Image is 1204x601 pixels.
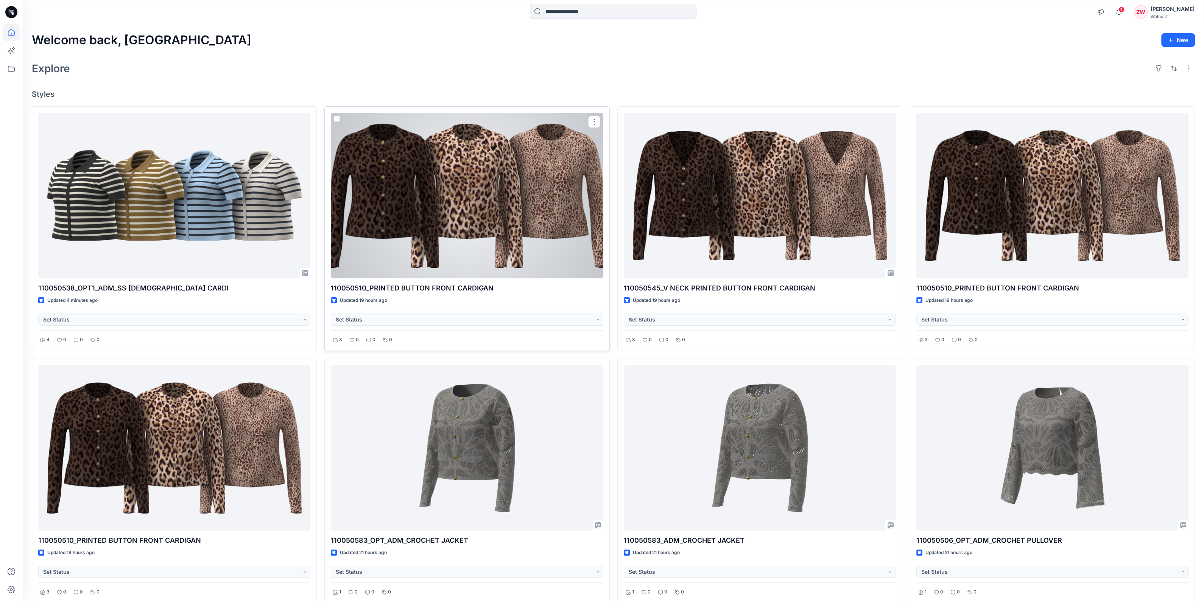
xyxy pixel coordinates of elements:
[32,33,251,47] h2: Welcome back, [GEOGRAPHIC_DATA]
[940,588,943,596] p: 0
[633,297,680,304] p: Updated 19 hours ago
[925,297,973,304] p: Updated 19 hours ago
[925,588,927,596] p: 1
[356,336,359,344] p: 0
[47,549,95,557] p: Updated 19 hours ago
[97,588,100,596] p: 0
[331,283,603,294] p: 110050510_PRINTED BUTTON FRONT CARDIGAN
[388,588,391,596] p: 0
[916,283,1188,294] p: 110050510_PRINTED BUTTON FRONT CARDIGAN
[916,365,1188,531] a: 110050506_OPT_ADM_CROCHET PULLOVER
[1134,5,1148,19] div: ZW
[97,336,100,344] p: 0
[681,588,684,596] p: 0
[32,62,70,75] h2: Explore
[648,588,651,596] p: 0
[1151,5,1195,14] div: [PERSON_NAME]
[47,297,98,304] p: Updated 4 minutes ago
[389,336,392,344] p: 0
[665,336,668,344] p: 0
[1161,33,1195,47] button: New
[633,549,680,557] p: Updated 21 hours ago
[632,588,634,596] p: 1
[624,113,896,278] a: 110050545_V NECK PRINTED BUTTON FRONT CARDIGAN
[38,535,310,546] p: 110050510_PRINTED BUTTON FRONT CARDIGAN
[32,90,1195,99] h4: Styles
[925,549,972,557] p: Updated 21 hours ago
[47,336,50,344] p: 4
[331,535,603,546] p: 110050583_OPT_ADM_CROCHET JACKET
[47,588,50,596] p: 3
[80,588,83,596] p: 0
[331,365,603,531] a: 110050583_OPT_ADM_CROCHET JACKET
[624,283,896,294] p: 110050545_V NECK PRINTED BUTTON FRONT CARDIGAN
[941,336,944,344] p: 0
[355,588,358,596] p: 0
[958,336,961,344] p: 0
[973,588,977,596] p: 0
[63,336,66,344] p: 0
[38,283,310,294] p: 110050538_OPT1_ADM_SS [DEMOGRAPHIC_DATA] CARDI
[664,588,667,596] p: 0
[38,113,310,278] a: 110050538_OPT1_ADM_SS LADY CARDI
[371,588,374,596] p: 0
[624,535,896,546] p: 110050583_ADM_CROCHET JACKET
[916,535,1188,546] p: 110050506_OPT_ADM_CROCHET PULLOVER
[632,336,635,344] p: 3
[63,588,66,596] p: 0
[1151,14,1195,19] div: Walmart
[372,336,375,344] p: 0
[682,336,685,344] p: 0
[331,113,603,278] a: 110050510_PRINTED BUTTON FRONT CARDIGAN
[1118,6,1125,12] span: 1
[38,365,310,531] a: 110050510_PRINTED BUTTON FRONT CARDIGAN
[624,365,896,531] a: 110050583_ADM_CROCHET JACKET
[975,336,978,344] p: 0
[957,588,960,596] p: 0
[649,336,652,344] p: 0
[916,113,1188,278] a: 110050510_PRINTED BUTTON FRONT CARDIGAN
[340,549,387,557] p: Updated 21 hours ago
[339,588,341,596] p: 1
[80,336,83,344] p: 0
[339,336,342,344] p: 3
[925,336,928,344] p: 3
[340,297,387,304] p: Updated 19 hours ago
